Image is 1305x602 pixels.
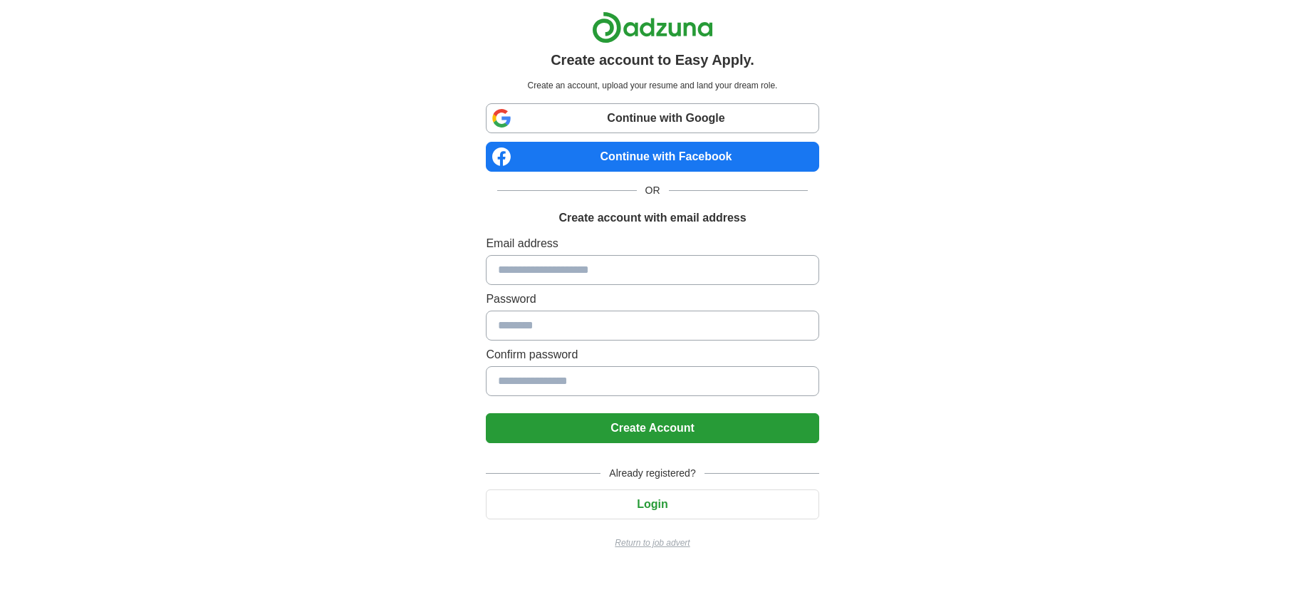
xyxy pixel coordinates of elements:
[486,498,818,510] a: Login
[592,11,713,43] img: Adzuna logo
[600,466,704,481] span: Already registered?
[486,103,818,133] a: Continue with Google
[489,79,816,92] p: Create an account, upload your resume and land your dream role.
[486,489,818,519] button: Login
[551,49,754,71] h1: Create account to Easy Apply.
[637,183,669,198] span: OR
[486,142,818,172] a: Continue with Facebook
[486,536,818,549] a: Return to job advert
[486,235,818,252] label: Email address
[486,413,818,443] button: Create Account
[558,209,746,227] h1: Create account with email address
[486,291,818,308] label: Password
[486,346,818,363] label: Confirm password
